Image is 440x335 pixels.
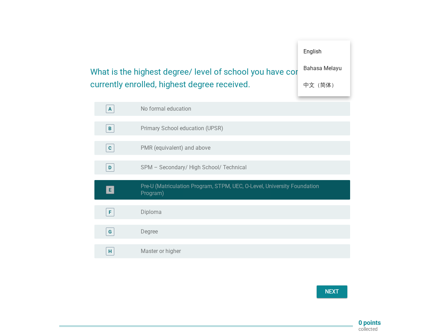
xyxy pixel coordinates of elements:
[108,125,111,132] div: B
[322,288,342,296] div: Next
[109,186,111,194] div: E
[90,59,350,91] h2: What is the highest degree/ level of school you have completed? If currently enrolled, highest de...
[358,326,381,332] p: collected
[108,105,111,113] div: A
[109,209,111,216] div: F
[141,144,210,151] label: PMR (equivalent) and above
[108,164,111,171] div: D
[141,183,339,197] label: Pre-U (Matriculation Program, STPM, UEC, O-Level, University Foundation Program)
[141,209,162,216] label: Diploma
[141,164,247,171] label: SPM – Secondary/ High School/ Technical
[108,248,112,255] div: H
[342,42,350,50] i: arrow_drop_down
[108,144,111,152] div: C
[108,228,112,236] div: G
[298,43,316,49] div: English
[141,228,158,235] label: Degree
[141,105,191,112] label: No formal education
[141,125,223,132] label: Primary School education (UPSR)
[141,248,181,255] label: Master or higher
[317,285,347,298] button: Next
[358,320,381,326] p: 0 points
